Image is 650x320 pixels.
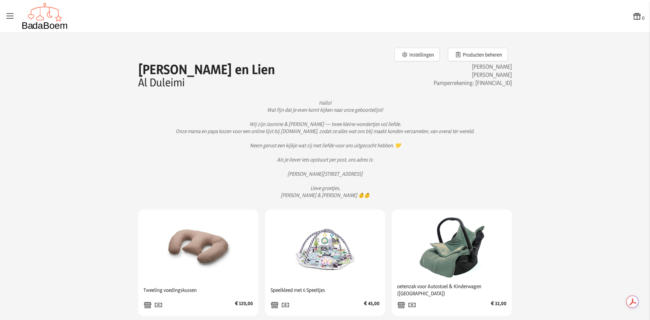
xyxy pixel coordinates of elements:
button: Producten beheren [448,48,508,61]
span: € 32,00 [491,300,506,311]
button: 0 [632,12,645,21]
img: oetenzak voor Autostoel & Kinderwagen (Forest Green) [419,215,484,280]
h3: [PERSON_NAME] [325,63,512,71]
img: Tweeling voedingskussen [166,215,231,280]
span: Speelkleed met 6 Speeltjes [270,284,380,296]
span: € 120,00 [235,300,253,311]
span: oetenzak voor Autostoel & Kinderwagen ([GEOGRAPHIC_DATA]) [397,280,506,300]
h3: [PERSON_NAME] [325,71,512,79]
button: Instellingen [394,48,440,61]
p: Hallo! Wat fijn dat je even komt kijken naar onze geboortelijst! Wij zijn Jasmine & [PERSON_NAME]... [149,99,501,199]
span: Tweeling voedingskussen [144,284,253,296]
img: Badaboem [22,3,68,30]
p: Al Duleimi [138,76,325,88]
h3: Pamperrekening: [FINANCIAL_ID] [325,79,512,87]
p: [PERSON_NAME] en Lien [138,63,325,76]
span: € 45,00 [364,300,380,311]
img: Speelkleed met 6 Speeltjes [292,215,357,280]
